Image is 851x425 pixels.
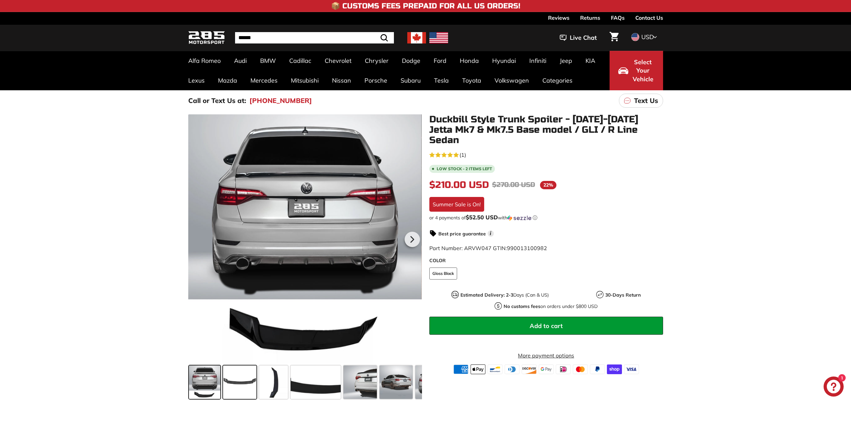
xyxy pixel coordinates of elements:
img: visa [624,364,639,374]
span: Part Number: ARVW047 GTIN: [429,245,547,251]
a: Mitsubishi [284,71,325,90]
a: Text Us [619,94,663,108]
a: Toyota [455,71,488,90]
a: Infiniti [523,51,553,71]
a: Categories [536,71,579,90]
div: Summer Sale is On! [429,197,484,212]
button: Add to cart [429,317,663,335]
img: american_express [453,364,468,374]
a: Volkswagen [488,71,536,90]
span: $270.00 USD [492,181,535,189]
a: Tesla [427,71,455,90]
a: Mercedes [244,71,284,90]
span: 990013100982 [507,245,547,251]
a: FAQs [611,12,625,23]
a: Porsche [358,71,394,90]
a: Hyundai [486,51,523,71]
span: Add to cart [530,322,563,330]
img: diners_club [505,364,520,374]
button: Live Chat [551,29,606,46]
span: USD [641,33,654,41]
img: shopify_pay [607,364,622,374]
a: KIA [579,51,602,71]
img: apple_pay [470,364,486,374]
img: ideal [556,364,571,374]
strong: Estimated Delivery: 2-3 [460,292,513,298]
img: master [573,364,588,374]
a: Honda [453,51,486,71]
a: Dodge [395,51,427,71]
strong: 30-Days Return [605,292,641,298]
a: Alfa Romeo [182,51,227,71]
img: discover [522,364,537,374]
a: Subaru [394,71,427,90]
a: Lexus [182,71,211,90]
a: Audi [227,51,253,71]
a: Ford [427,51,453,71]
input: Search [235,32,394,43]
span: $210.00 USD [429,179,489,191]
span: Select Your Vehicle [632,58,654,84]
a: Chrysler [358,51,395,71]
a: Jeep [553,51,579,71]
button: Select Your Vehicle [610,51,663,90]
a: Contact Us [635,12,663,23]
a: Nissan [325,71,358,90]
a: Cadillac [283,51,318,71]
div: or 4 payments of$52.50 USDwithSezzle Click to learn more about Sezzle [429,214,663,221]
p: Call or Text Us at: [188,96,246,106]
h1: Duckbill Style Trunk Spoiler - [DATE]-[DATE] Jetta Mk7 & Mk7.5 Base model / GLI / R Line Sedan [429,114,663,145]
a: Chevrolet [318,51,358,71]
span: Low stock - 2 items left [437,167,492,171]
a: Reviews [548,12,569,23]
inbox-online-store-chat: Shopify online store chat [822,377,846,398]
img: Logo_285_Motorsport_areodynamics_components [188,30,225,46]
a: Mazda [211,71,244,90]
a: 5.0 rating (1 votes) [429,150,663,159]
a: Returns [580,12,600,23]
div: or 4 payments of with [429,214,663,221]
span: 22% [540,181,556,189]
span: $52.50 USD [466,214,498,221]
a: [PHONE_NUMBER] [249,96,312,106]
img: bancontact [488,364,503,374]
strong: No customs fees [504,303,540,309]
img: paypal [590,364,605,374]
span: i [488,230,494,237]
img: Sezzle [507,215,531,221]
strong: Best price guarantee [438,231,486,237]
a: Cart [606,26,623,49]
span: Live Chat [570,33,597,42]
span: (1) [459,151,466,159]
img: google_pay [539,364,554,374]
p: on orders under $800 USD [504,303,598,310]
a: More payment options [429,351,663,359]
p: Text Us [634,96,658,106]
h4: 📦 Customs Fees Prepaid for All US Orders! [331,2,520,10]
a: BMW [253,51,283,71]
label: COLOR [429,257,663,264]
p: Days (Can & US) [460,292,549,299]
